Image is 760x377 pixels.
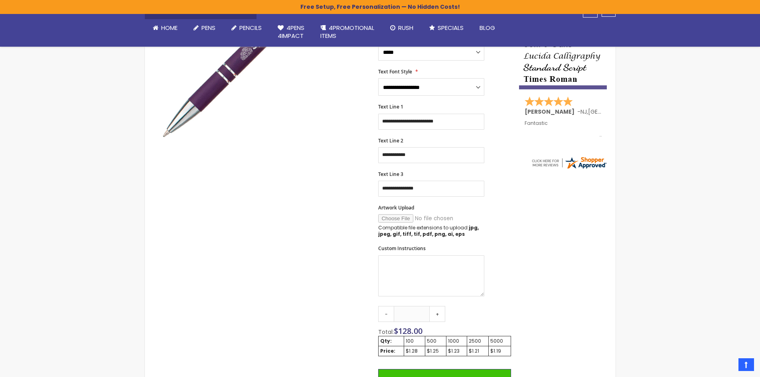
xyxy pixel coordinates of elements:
div: $1.25 [427,348,444,354]
a: 4pens.com certificate URL [531,165,607,172]
strong: jpg, jpeg, gif, tiff, tif, pdf, png, ai, eps [378,224,479,237]
span: 4PROMOTIONAL ITEMS [320,24,374,40]
span: Text Line 1 [378,103,403,110]
a: - [378,306,394,322]
a: Rush [382,19,421,37]
span: [PERSON_NAME] [525,108,577,116]
a: Blog [472,19,503,37]
span: [GEOGRAPHIC_DATA] [588,108,647,116]
div: $1.19 [490,348,509,354]
a: + [429,306,445,322]
a: 4PROMOTIONALITEMS [312,19,382,45]
span: Specials [438,24,464,32]
span: Total: [378,328,394,336]
a: Specials [421,19,472,37]
div: 5000 [490,338,509,344]
span: - , [577,108,647,116]
span: Custom Instructions [378,245,426,252]
span: 4Pens 4impact [278,24,304,40]
span: Artwork Upload [378,204,414,211]
span: Home [161,24,178,32]
a: Pens [186,19,223,37]
div: $1.21 [469,348,487,354]
span: Blog [480,24,495,32]
span: Rush [398,24,413,32]
img: 4pens.com widget logo [531,156,607,170]
span: Text Line 3 [378,171,403,178]
span: Text Font Style [378,68,412,75]
a: Home [145,19,186,37]
div: 100 [406,338,423,344]
span: Text Line 2 [378,137,403,144]
span: $ [394,326,422,336]
span: Pens [201,24,215,32]
span: 128.00 [398,326,422,336]
div: Fantastic [525,120,602,138]
div: $1.28 [406,348,423,354]
a: Top [738,358,754,371]
div: $1.23 [448,348,465,354]
strong: Price: [380,347,395,354]
strong: Qty: [380,338,392,344]
p: Compatible file extensions to upload: [378,225,484,237]
div: 500 [427,338,444,344]
a: 4Pens4impact [270,19,312,45]
span: NJ [580,108,587,116]
div: 1000 [448,338,465,344]
a: Pencils [223,19,270,37]
div: 2500 [469,338,487,344]
span: Pencils [239,24,262,32]
img: font-personalization-examples [519,12,607,89]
